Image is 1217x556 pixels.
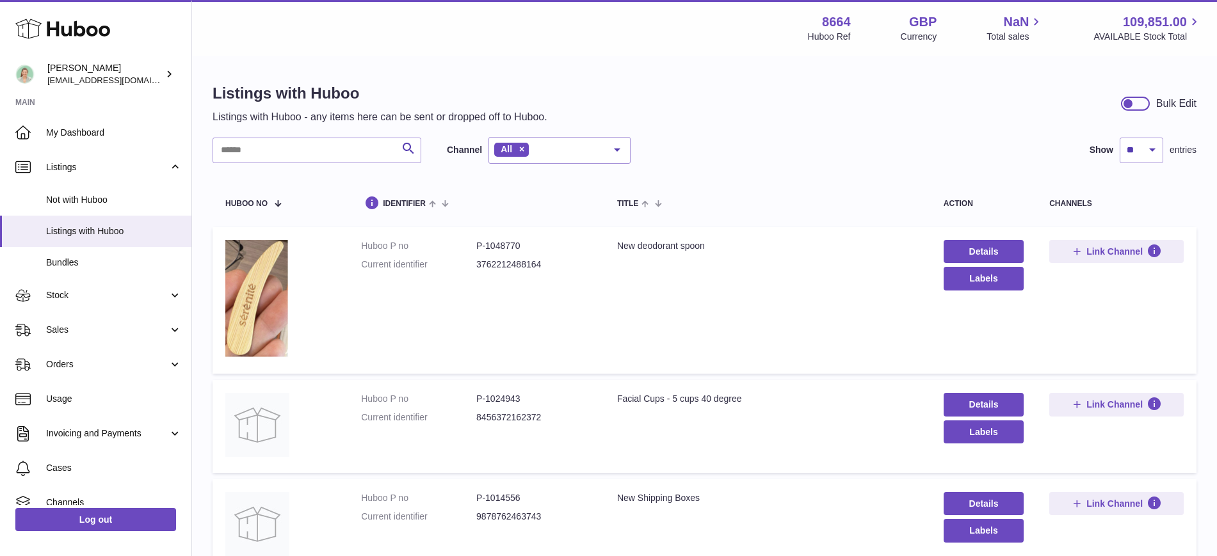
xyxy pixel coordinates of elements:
[46,462,182,474] span: Cases
[944,240,1024,263] a: Details
[361,258,476,271] dt: Current identifier
[822,13,851,31] strong: 8664
[447,144,482,156] label: Channel
[1049,240,1184,263] button: Link Channel
[944,420,1024,443] button: Labels
[46,289,168,301] span: Stock
[46,161,168,173] span: Listings
[476,258,592,271] dd: 3762212488164
[361,492,476,504] dt: Huboo P no
[944,492,1024,515] a: Details
[46,194,182,206] span: Not with Huboo
[46,324,168,336] span: Sales
[944,200,1024,208] div: action
[476,492,592,504] dd: P-1014556
[46,427,168,440] span: Invoicing and Payments
[361,411,476,424] dt: Current identifier
[944,519,1024,542] button: Labels
[901,31,937,43] div: Currency
[617,492,918,504] div: New Shipping Boxes
[987,31,1044,43] span: Total sales
[225,200,268,208] span: Huboo no
[501,144,512,154] span: All
[213,110,547,124] p: Listings with Huboo - any items here can be sent or dropped off to Huboo.
[944,267,1024,290] button: Labels
[808,31,851,43] div: Huboo Ref
[361,240,476,252] dt: Huboo P no
[1093,31,1202,43] span: AVAILABLE Stock Total
[617,240,918,252] div: New deodorant spoon
[1123,13,1187,31] span: 109,851.00
[1156,97,1197,111] div: Bulk Edit
[15,65,35,84] img: internalAdmin-8664@internal.huboo.com
[361,511,476,523] dt: Current identifier
[47,75,188,85] span: [EMAIL_ADDRESS][DOMAIN_NAME]
[1086,498,1143,509] span: Link Channel
[1093,13,1202,43] a: 109,851.00 AVAILABLE Stock Total
[1049,200,1184,208] div: channels
[225,240,289,358] img: New deodorant spoon
[476,411,592,424] dd: 8456372162372
[476,240,592,252] dd: P-1048770
[1170,144,1197,156] span: entries
[46,496,182,509] span: Channels
[1003,13,1029,31] span: NaN
[361,393,476,405] dt: Huboo P no
[46,257,182,269] span: Bundles
[46,393,182,405] span: Usage
[944,393,1024,416] a: Details
[909,13,937,31] strong: GBP
[476,393,592,405] dd: P-1024943
[383,200,426,208] span: identifier
[15,508,176,531] a: Log out
[213,83,547,104] h1: Listings with Huboo
[617,393,918,405] div: Facial Cups - 5 cups 40 degree
[1049,393,1184,416] button: Link Channel
[47,62,163,86] div: [PERSON_NAME]
[225,393,289,457] img: Facial Cups - 5 cups 40 degree
[617,200,638,208] span: title
[1049,492,1184,515] button: Link Channel
[225,492,289,556] img: New Shipping Boxes
[987,13,1044,43] a: NaN Total sales
[1090,144,1113,156] label: Show
[1086,246,1143,257] span: Link Channel
[46,358,168,370] span: Orders
[1086,399,1143,410] span: Link Channel
[46,225,182,237] span: Listings with Huboo
[46,127,182,139] span: My Dashboard
[476,511,592,523] dd: 9878762463743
